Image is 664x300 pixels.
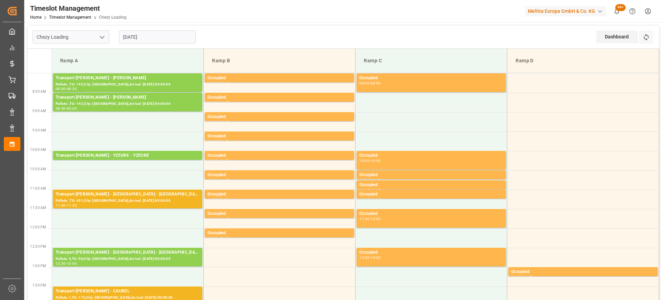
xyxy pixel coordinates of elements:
div: Occupied [359,172,503,179]
div: - [66,87,67,90]
div: Occupied [359,152,503,159]
div: 09:30 [207,140,218,143]
span: 99+ [615,4,626,11]
div: 08:30 [370,82,380,85]
div: - [521,275,522,279]
div: Occupied [359,210,503,217]
div: 10:00 [207,159,218,162]
span: 12:00 PM [30,225,46,229]
div: 09:00 [207,120,218,124]
span: 1:00 PM [33,264,46,268]
div: 12:00 [370,217,380,220]
div: Ramp A [57,54,198,67]
div: Transport [PERSON_NAME] - [PERSON_NAME] [56,94,200,101]
div: Transport [PERSON_NAME] - CAUREL [56,288,200,295]
div: 12:30 [359,256,369,259]
div: 11:30 [67,204,77,207]
div: Ramp C [361,54,501,67]
div: Occupied [359,75,503,82]
div: Occupied [359,249,503,256]
div: - [218,198,219,201]
span: 11:30 AM [30,206,46,210]
div: 13:00 [370,256,380,259]
div: Transport [PERSON_NAME] - YZEURE - YZEURE [56,152,200,159]
div: 11:45 [219,217,229,220]
div: - [218,120,219,124]
span: 9:00 AM [33,109,46,113]
span: 9:30 AM [33,128,46,132]
div: Melitta Europa GmbH & Co. KG [525,6,606,16]
div: - [218,237,219,240]
span: 1:30 PM [33,283,46,287]
div: - [218,179,219,182]
div: - [218,159,219,162]
div: Occupied [207,152,351,159]
div: Occupied [207,191,351,198]
input: DD-MM-YYYY [119,30,196,44]
div: - [218,140,219,143]
input: Type to search/select [33,30,109,44]
span: 10:00 AM [30,148,46,152]
div: Occupied [511,269,655,275]
a: Timeslot Management [49,15,91,20]
div: 11:30 [359,217,369,220]
div: Pallets: ,TU: 431,City: [GEOGRAPHIC_DATA],Arrival: [DATE] 00:00:00 [56,198,200,204]
div: - [66,107,67,110]
div: - [369,82,370,85]
span: 10:30 AM [30,167,46,171]
div: 12:30 [56,262,66,265]
div: 10:45 [370,179,380,182]
div: 10:00 [359,159,369,162]
div: 08:15 [219,82,229,85]
div: 12:00 [207,237,218,240]
div: Ramp D [513,54,653,67]
div: Timeslot Management [30,3,127,13]
div: - [369,189,370,192]
div: 13:15 [522,275,532,279]
div: 11:00 [359,198,369,201]
div: 10:45 [359,189,369,192]
div: 08:30 [56,107,66,110]
div: Pallets: ,TU: 142,City: [GEOGRAPHIC_DATA],Arrival: [DATE] 00:00:00 [56,101,200,107]
div: - [218,82,219,85]
div: 10:30 [207,179,218,182]
div: - [66,204,67,207]
div: 11:15 [370,198,380,201]
div: 08:00 [359,82,369,85]
div: - [218,101,219,104]
div: - [369,256,370,259]
div: 08:45 [219,101,229,104]
div: - [369,217,370,220]
span: 12:30 PM [30,245,46,248]
div: Occupied [207,75,351,82]
div: 11:00 [207,198,218,201]
div: 09:45 [219,140,229,143]
div: - [369,159,370,162]
div: 08:30 [207,101,218,104]
div: 08:00 [56,87,66,90]
div: 09:00 [67,107,77,110]
div: 10:45 [219,179,229,182]
div: 11:15 [219,198,229,201]
div: Occupied [207,172,351,179]
div: Occupied [359,191,503,198]
div: 11:30 [207,217,218,220]
div: Pallets: ,TU: 115,City: [GEOGRAPHIC_DATA],Arrival: [DATE] 00:00:00 [56,159,200,165]
button: show 100 new notifications [609,3,625,19]
div: Occupied [207,133,351,140]
div: 08:30 [67,87,77,90]
div: 13:00 [67,262,77,265]
div: Occupied [207,113,351,120]
div: - [218,217,219,220]
div: 12:15 [219,237,229,240]
div: Occupied [207,94,351,101]
a: Home [30,15,41,20]
div: Transport [PERSON_NAME] - [GEOGRAPHIC_DATA] - [GEOGRAPHIC_DATA] [56,191,200,198]
div: - [66,262,67,265]
div: Dashboard [596,30,638,43]
span: 8:30 AM [33,90,46,93]
div: 11:00 [56,204,66,207]
button: Help Center [625,3,640,19]
div: Occupied [207,210,351,217]
div: 10:30 [359,179,369,182]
